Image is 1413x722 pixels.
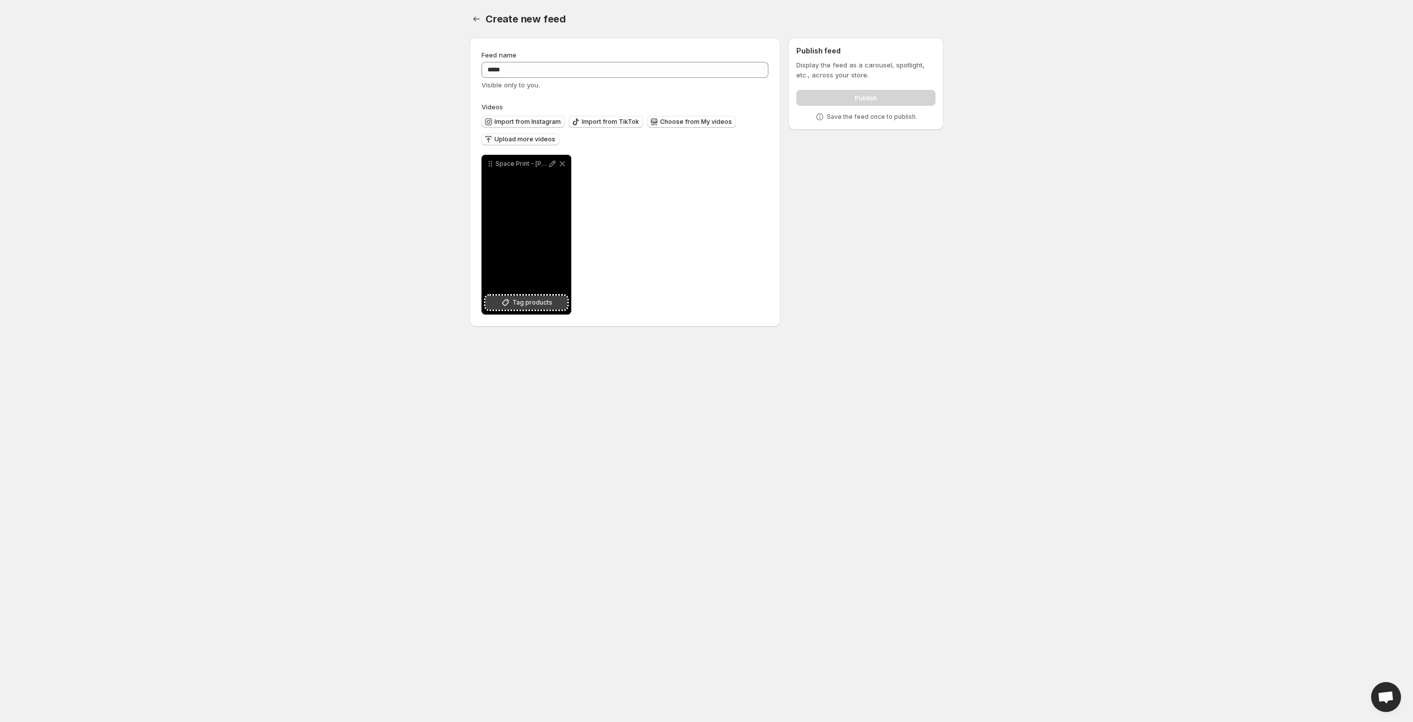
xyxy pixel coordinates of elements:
span: Import from TikTok [582,118,639,126]
button: Import from TikTok [569,116,643,128]
div: Space Print - [PERSON_NAME] WebsiteTag products [481,155,571,315]
button: Choose from My videos [647,116,736,128]
p: Space Print - [PERSON_NAME] Website [495,160,547,168]
span: Upload more videos [494,135,555,143]
button: Tag products [485,296,567,310]
span: Tag products [512,298,552,308]
button: Upload more videos [481,133,559,145]
span: Import from Instagram [494,118,561,126]
span: Videos [481,103,503,111]
span: Choose from My videos [660,118,732,126]
span: Feed name [481,51,516,59]
span: Visible only to you. [481,81,540,89]
p: Display the feed as a carousel, spotlight, etc., across your store. [796,60,936,80]
p: Save the feed once to publish. [827,113,917,121]
div: Open chat [1371,682,1401,712]
button: Import from Instagram [481,116,565,128]
h2: Publish feed [796,46,936,56]
span: Create new feed [485,13,566,25]
button: Settings [470,12,483,26]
